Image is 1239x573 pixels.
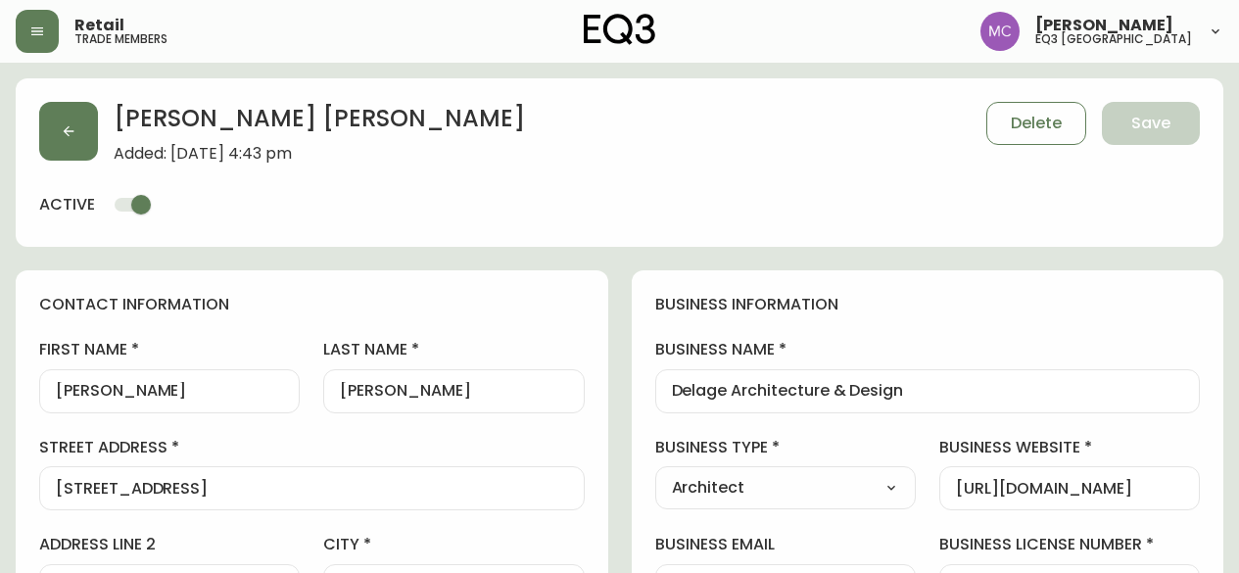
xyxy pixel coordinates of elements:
[655,437,916,458] label: business type
[74,18,124,33] span: Retail
[1035,33,1192,45] h5: eq3 [GEOGRAPHIC_DATA]
[39,339,300,360] label: first name
[39,194,95,215] h4: active
[39,534,300,555] label: address line 2
[1035,18,1173,33] span: [PERSON_NAME]
[114,102,525,145] h2: [PERSON_NAME] [PERSON_NAME]
[986,102,1086,145] button: Delete
[655,294,1201,315] h4: business information
[980,12,1020,51] img: 6dbdb61c5655a9a555815750a11666cc
[584,14,656,45] img: logo
[114,145,525,163] span: Added: [DATE] 4:43 pm
[939,437,1200,458] label: business website
[1011,113,1062,134] span: Delete
[655,534,916,555] label: business email
[939,534,1200,555] label: business license number
[74,33,167,45] h5: trade members
[39,437,585,458] label: street address
[655,339,1201,360] label: business name
[39,294,585,315] h4: contact information
[956,479,1183,498] input: https://www.designshop.com
[323,534,584,555] label: city
[323,339,584,360] label: last name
